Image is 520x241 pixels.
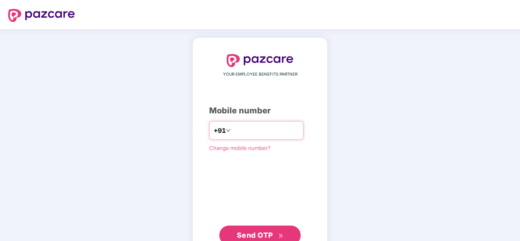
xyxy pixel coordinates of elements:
span: +91 [214,126,226,136]
div: Mobile number [209,104,311,117]
a: Change mobile number? [209,145,271,151]
span: Send OTP [237,231,273,239]
img: logo [8,9,75,22]
span: down [226,128,231,133]
span: YOUR EMPLOYEE BENEFITS PARTNER [223,71,297,78]
span: double-right [278,233,284,239]
img: logo [227,54,293,67]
